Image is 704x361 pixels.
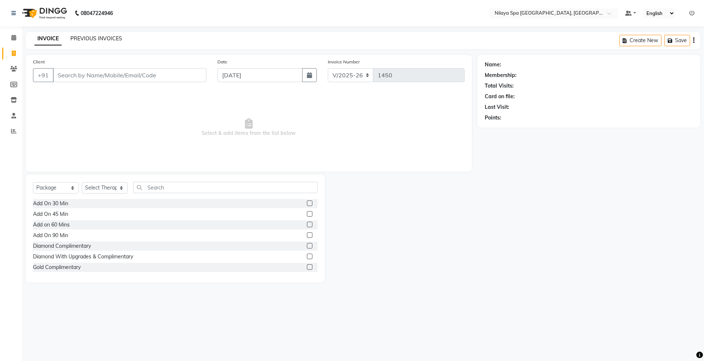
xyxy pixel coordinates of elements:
[664,35,690,46] button: Save
[33,221,70,229] div: Add on 60 Mins
[485,93,515,100] div: Card on file:
[133,182,318,193] input: Search
[19,3,69,23] img: logo
[619,35,661,46] button: Create New
[485,82,514,90] div: Total Visits:
[53,68,206,82] input: Search by Name/Mobile/Email/Code
[70,35,122,42] a: PREVIOUS INVOICES
[81,3,113,23] b: 08047224946
[217,59,227,65] label: Date
[34,32,62,45] a: INVOICE
[33,232,68,239] div: Add On 90 Min
[33,242,91,250] div: Diamond Complimentary
[485,61,501,69] div: Name:
[33,264,81,271] div: Gold Complimentary
[33,210,68,218] div: Add On 45 Min
[33,200,68,207] div: Add On 30 Min
[485,71,517,79] div: Membership:
[33,253,133,261] div: Diamond With Upgrades & Complimentary
[33,91,465,164] span: Select & add items from the list below
[33,68,54,82] button: +91
[485,114,501,122] div: Points:
[33,59,45,65] label: Client
[328,59,360,65] label: Invoice Number
[485,103,509,111] div: Last Visit:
